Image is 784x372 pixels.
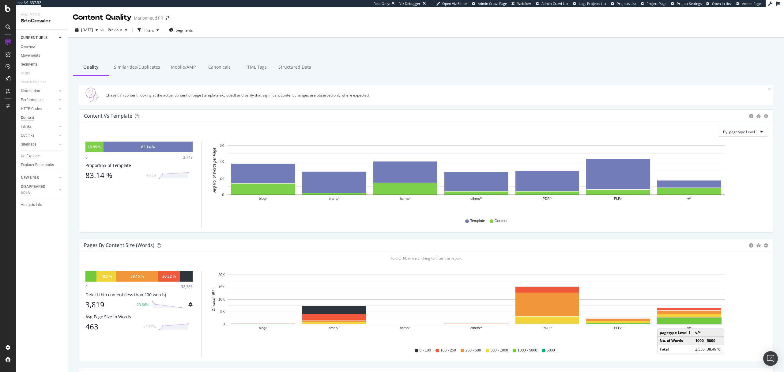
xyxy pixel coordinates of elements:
div: Search Engines [21,79,46,85]
span: Project Settings [677,1,702,6]
div: Quality [73,59,109,76]
a: Search Engines [21,79,52,85]
div: Avg Page Size in Words [85,314,193,320]
div: 83.14 % [85,171,143,180]
button: Previous [105,25,130,35]
span: 100 - 250 [440,348,456,353]
div: Visits [21,70,30,77]
div: NEW URLS [21,175,39,181]
text: PLP/* [614,326,623,330]
td: 2,556 (38.49 %) [693,345,724,353]
div: Content vs Template [84,113,132,119]
div: Structured Data [273,59,316,76]
div: Segments [21,61,37,68]
div: HTTP Codes [21,106,42,112]
text: others/* [470,197,482,201]
span: Segments [176,28,193,33]
a: Project Settings [671,1,702,6]
div: 2,748 [183,155,193,160]
div: 3,819 [85,300,132,309]
text: 4K [220,160,224,164]
div: 16.85 % [88,144,101,150]
a: Overview [21,44,63,50]
a: DISAPPEARED URLS [21,184,57,196]
div: 0 [85,155,88,160]
div: Analysis Info [21,202,42,208]
span: By: pagetype Level 1 [723,129,758,135]
div: Proportion of Template [85,162,193,169]
div: Content Quality [73,12,131,23]
text: blog/* [259,197,268,201]
text: 0 [222,193,224,197]
svg: A chart. [209,271,762,342]
div: Similarities/Duplicates [109,59,165,76]
text: 5K [220,310,225,314]
text: 6K [220,143,224,148]
text: home/* [400,197,411,201]
div: Movements [21,52,40,59]
div: 83.14 % [141,144,155,150]
text: brand/* [329,197,340,201]
span: Content [495,218,507,224]
div: Performance [21,97,42,103]
div: Sitemaps [21,141,36,148]
a: Open Viz Editor [436,1,467,6]
div: 39.15 % [130,274,144,279]
div: +0.69 [146,173,156,178]
a: CURRENT URLS [21,35,57,41]
text: Crawled URLs [212,288,216,311]
span: 0 - 100 [420,348,431,353]
a: HTTP Codes [21,106,57,112]
a: Segments [21,61,63,68]
text: others/* [470,326,482,330]
text: blog/* [259,326,268,330]
div: 32,386 [181,284,193,289]
div: Overview [21,44,36,50]
text: 2K [220,176,224,180]
span: Previous [105,27,123,32]
a: Admin Page [736,1,761,6]
text: PDP/* [543,197,552,201]
div: Viz Debugger: [399,1,421,6]
a: Distribution [21,88,57,94]
div: 20.32 % [162,274,176,279]
button: Filters [135,25,161,35]
div: circle-info [749,114,753,118]
span: 500 - 1000 [491,348,508,353]
div: gear [764,243,768,248]
a: Movements [21,52,63,59]
div: bell-plus [188,302,193,307]
span: Webflow [517,1,531,6]
span: Open in dev [712,1,732,6]
a: Explorer Bookmarks [21,162,63,168]
span: Logs Projects List [579,1,606,6]
div: 0 [85,284,88,289]
text: home/* [400,326,411,330]
div: Filters [144,28,154,33]
div: CURRENT URLS [21,35,47,41]
div: Inlinks [21,123,32,130]
span: Projects List [617,1,636,6]
a: Admin Crawl List [536,1,568,6]
span: Template [470,218,485,224]
td: Total [658,345,693,353]
div: Distribution [21,88,40,94]
a: NEW URLS [21,175,57,181]
text: PLP/* [614,197,623,201]
svg: A chart. [209,142,762,213]
div: Explorer Bookmarks [21,162,54,168]
div: -23.86% [135,302,149,307]
div: Pages by Content Size (Words) [84,242,154,248]
text: Avg No. of Words per Page [212,148,217,193]
a: Content [21,115,63,121]
span: Admin Crawl List [541,1,568,6]
div: 18.5 % [101,274,112,279]
div: bug [756,243,761,248]
a: Logs Projects List [573,1,606,6]
a: Admin Crawl Page [472,1,507,6]
a: Inlinks [21,123,57,130]
div: gear [764,114,768,118]
span: 250 - 500 [466,348,481,353]
a: Webflow [511,1,531,6]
